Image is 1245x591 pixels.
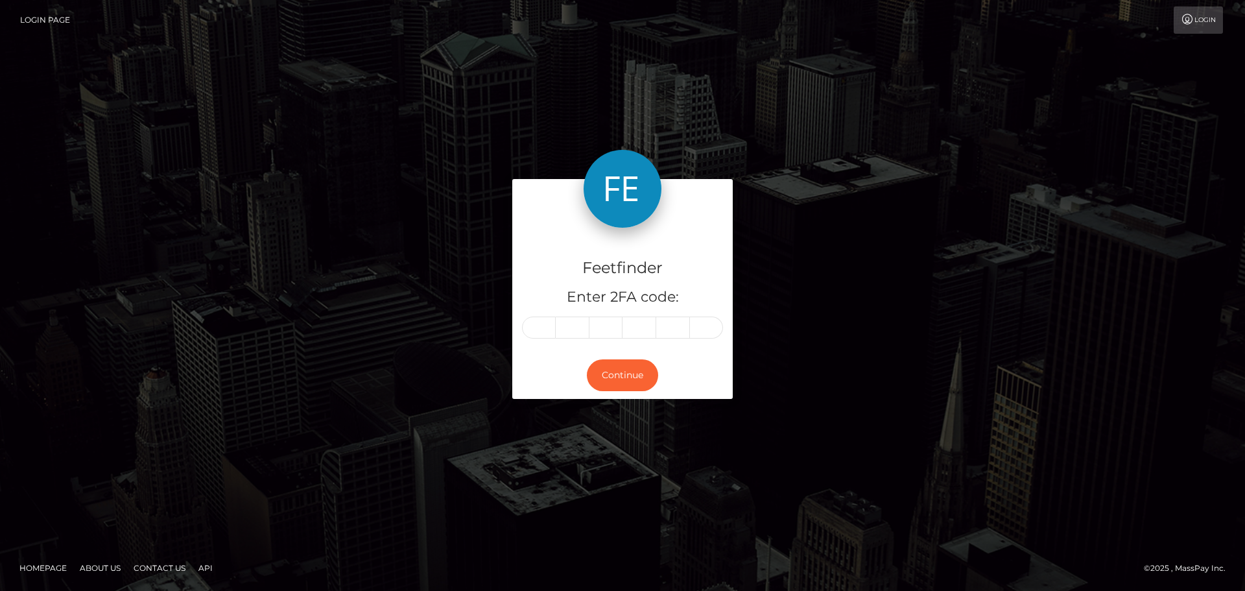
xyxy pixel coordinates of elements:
[14,558,72,578] a: Homepage
[1174,6,1223,34] a: Login
[587,359,658,391] button: Continue
[522,287,723,308] h5: Enter 2FA code:
[75,558,126,578] a: About Us
[522,257,723,280] h4: Feetfinder
[584,150,661,228] img: Feetfinder
[20,6,70,34] a: Login Page
[193,558,218,578] a: API
[128,558,191,578] a: Contact Us
[1144,561,1235,575] div: © 2025 , MassPay Inc.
